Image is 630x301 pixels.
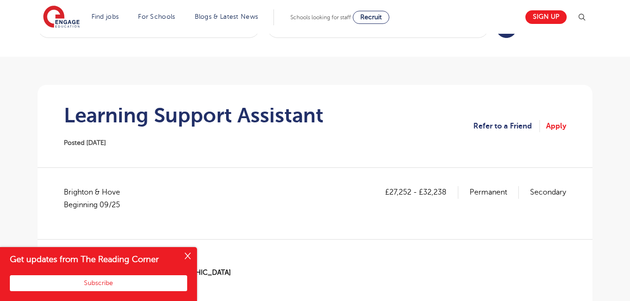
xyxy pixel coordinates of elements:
a: Find jobs [91,13,119,20]
h4: Get updates from The Reading Corner [10,254,177,265]
a: Apply [546,120,566,132]
button: Close [178,247,197,266]
a: Recruit [353,11,389,24]
p: Permanent [470,186,519,198]
p: Secondary [530,186,566,198]
span: Recruit [360,14,382,21]
p: Beginning 09/25 [64,199,120,211]
a: Refer to a Friend [473,120,540,132]
a: Blogs & Latest News [195,13,258,20]
button: Subscribe [10,275,187,291]
span: Brighton & Hove [64,186,129,211]
a: For Schools [138,13,175,20]
a: Sign up [525,10,567,24]
img: Engage Education [43,6,80,29]
span: Schools looking for staff [290,14,351,21]
p: £27,252 - £32,238 [385,186,458,198]
h1: Learning Support Assistant [64,104,324,127]
span: Posted [DATE] [64,139,106,146]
